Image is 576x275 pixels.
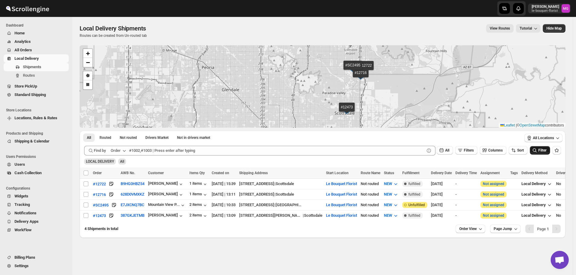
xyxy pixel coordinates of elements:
[384,181,392,186] span: NEW
[14,92,46,97] span: Standard Shipping
[408,203,425,207] span: Unfulfilled
[14,264,29,268] span: Settings
[563,7,568,11] text: MG
[380,190,402,199] button: NEW
[6,23,69,28] span: Dashboard
[6,108,69,113] span: Store Locations
[212,191,236,197] div: [DATE] | 13:11
[326,192,357,197] button: Le Bouquet Florist
[14,211,36,215] span: Notifications
[107,146,131,155] button: Order
[304,213,322,219] div: Scottsdale
[148,181,184,187] div: [PERSON_NAME]
[431,191,452,197] div: [DATE]
[14,84,37,88] span: Store PickUp
[93,213,106,219] button: #12473
[4,226,69,234] button: WorkFlow
[4,262,69,270] button: Settings
[83,71,92,80] a: Draw a polygon
[490,225,521,233] button: Page Jump
[239,213,322,219] div: |
[86,50,90,57] span: +
[408,213,420,218] span: fulfilled
[380,200,402,210] button: NEW
[431,181,452,187] div: [DATE]
[356,73,365,80] img: Marker
[14,48,32,52] span: All Orders
[518,200,556,210] button: Local Delivery
[384,192,392,197] span: NEW
[239,191,274,197] div: [STREET_ADDRESS]
[455,146,477,155] button: Filters
[239,213,302,219] div: [STREET_ADDRESS][PERSON_NAME]
[148,202,186,208] button: Mountain View P...
[4,37,69,46] button: Analytics
[547,227,549,231] b: 1
[380,211,402,220] button: NEW
[408,192,420,197] span: fulfilled
[4,29,69,37] button: Home
[121,203,144,207] button: E7JXCNQ7BC
[14,228,32,232] span: WorkFlow
[93,191,106,197] button: #12716
[93,203,109,207] div: #SC2495
[212,202,236,208] div: [DATE] | 10:33
[361,181,380,187] div: Not routed
[518,179,556,189] button: Local Delivery
[455,191,477,197] div: -
[348,66,357,72] img: Marker
[148,213,184,219] button: [PERSON_NAME]
[326,203,357,207] button: Le Bouquet Florist
[408,181,420,186] span: fulfilled
[4,209,69,217] button: Notifications
[189,192,208,198] button: 1 items
[121,213,144,218] button: 387GKJETMB
[83,49,92,58] a: Zoom in
[212,171,229,175] span: Created on
[499,123,565,128] div: © contributors
[93,182,106,186] div: #12722
[516,24,540,33] button: Tutorial
[239,181,274,187] div: [STREET_ADDRESS]
[239,171,268,175] span: Shipping Address
[189,181,208,187] div: 1 items
[212,181,236,187] div: [DATE] | 15:39
[361,213,380,219] div: Not routed
[520,26,532,30] span: Tutorial
[212,213,236,219] div: [DATE] | 13:09
[528,4,571,13] button: User menu
[494,226,512,231] span: Page Jump
[189,171,205,175] span: Items Qty
[5,1,50,16] img: ScrollEngine
[23,65,41,69] span: Shipments
[518,190,556,199] button: Local Delivery
[4,46,69,54] button: All Orders
[431,202,452,208] div: [DATE]
[543,24,565,33] button: Map action label
[4,169,69,177] button: Cash Collection
[455,213,477,219] div: -
[93,213,106,218] div: #12473
[480,171,500,175] span: Assignment
[361,202,380,208] div: Not routed
[562,4,570,13] span: Melody Gluth
[80,25,146,32] span: Local Delivery Shipments
[4,192,69,200] button: Widgets
[488,148,503,152] span: Columns
[480,146,506,155] button: Columns
[276,181,294,187] div: Scottsdale
[551,251,569,269] div: Open chat
[509,146,527,155] button: Sort
[4,253,69,262] button: Billing Plans
[100,135,111,140] span: Routed
[455,181,477,187] div: -
[342,107,351,114] img: Marker
[14,194,28,198] span: Widgets
[500,123,515,127] a: Leaflet
[148,171,164,175] span: Customer
[83,80,92,89] a: Draw a rectangle
[93,192,106,197] div: #12716
[111,148,121,154] div: Order
[521,181,546,186] span: Local Delivery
